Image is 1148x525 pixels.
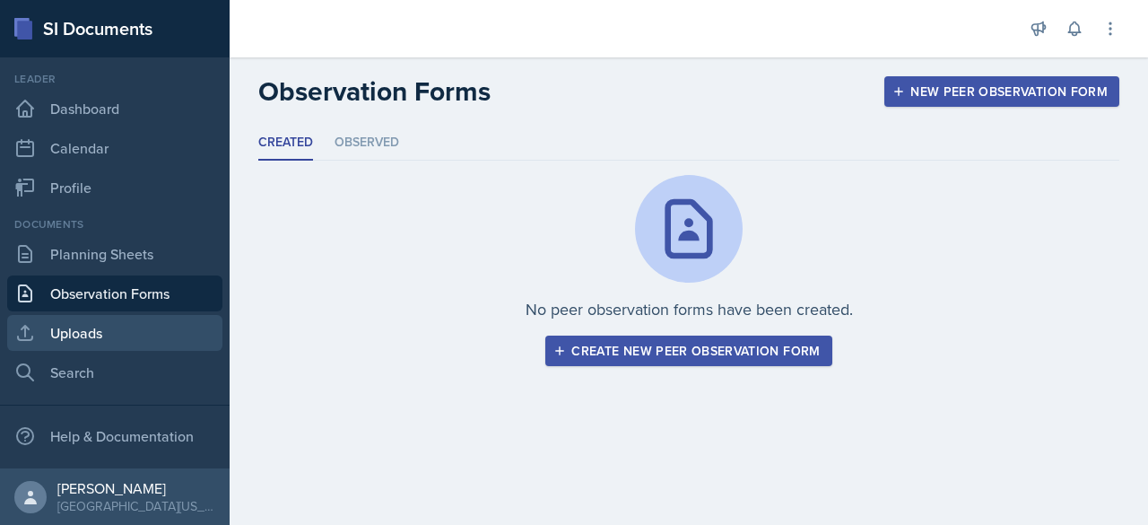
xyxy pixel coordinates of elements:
h2: Observation Forms [258,75,491,108]
a: Calendar [7,130,222,166]
p: No peer observation forms have been created. [526,297,853,321]
a: Search [7,354,222,390]
li: Created [258,126,313,161]
a: Profile [7,170,222,206]
button: New Peer Observation Form [884,76,1119,107]
a: Observation Forms [7,276,222,311]
div: New Peer Observation Form [896,84,1108,99]
div: Create new peer observation form [557,344,820,358]
a: Uploads [7,315,222,351]
div: Leader [7,71,222,87]
div: Documents [7,216,222,232]
a: Dashboard [7,91,222,127]
a: Planning Sheets [7,236,222,272]
div: Help & Documentation [7,418,222,454]
div: [GEOGRAPHIC_DATA][US_STATE] [57,497,215,515]
li: Observed [335,126,399,161]
div: [PERSON_NAME] [57,479,215,497]
button: Create new peer observation form [545,336,831,366]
